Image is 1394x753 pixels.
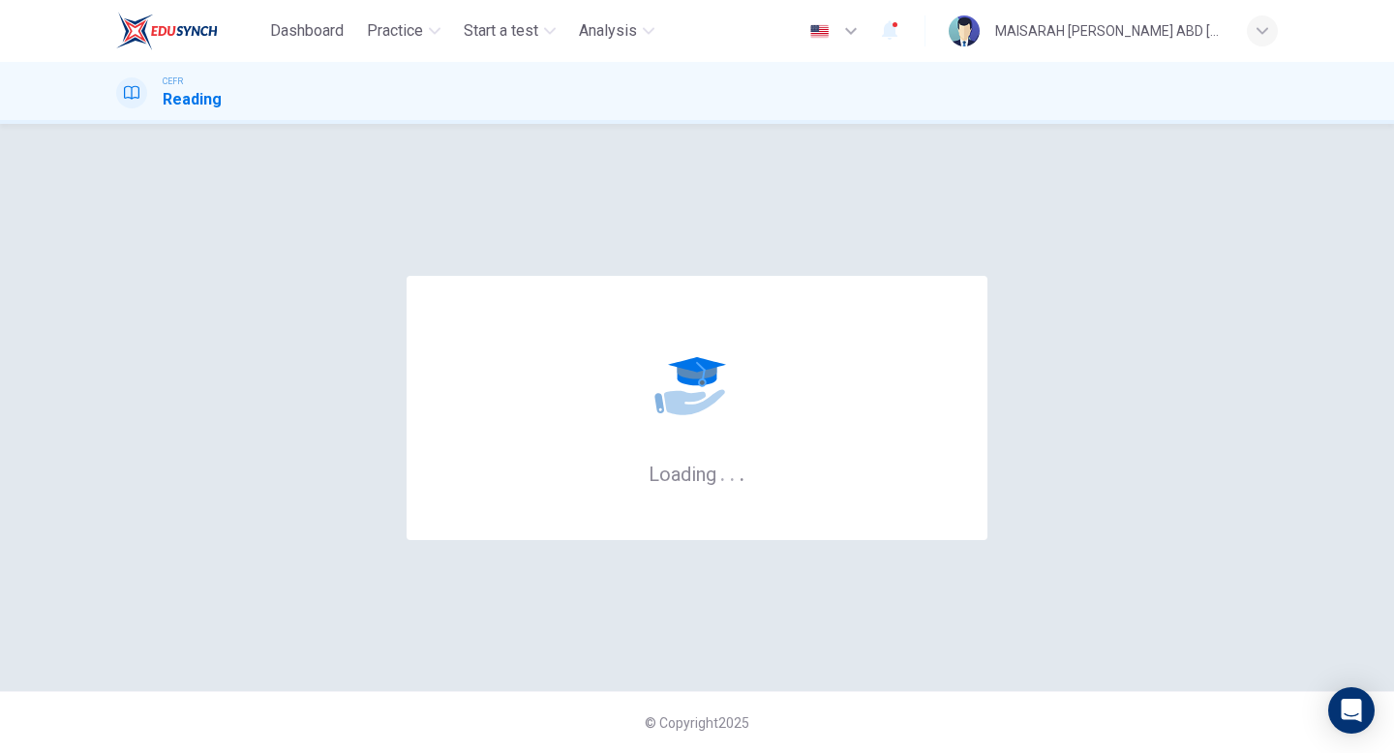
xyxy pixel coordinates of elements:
[739,456,745,488] h6: .
[359,14,448,48] button: Practice
[367,19,423,43] span: Practice
[995,19,1224,43] div: MAISARAH [PERSON_NAME] ABD [PERSON_NAME]
[949,15,980,46] img: Profile picture
[645,715,749,731] span: © Copyright 2025
[464,19,538,43] span: Start a test
[579,19,637,43] span: Analysis
[163,88,222,111] h1: Reading
[456,14,563,48] button: Start a test
[1328,687,1375,734] div: Open Intercom Messenger
[719,456,726,488] h6: .
[163,75,183,88] span: CEFR
[116,12,218,50] img: EduSynch logo
[270,19,344,43] span: Dashboard
[649,461,745,486] h6: Loading
[262,14,351,48] button: Dashboard
[807,24,832,39] img: en
[729,456,736,488] h6: .
[571,14,662,48] button: Analysis
[116,12,262,50] a: EduSynch logo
